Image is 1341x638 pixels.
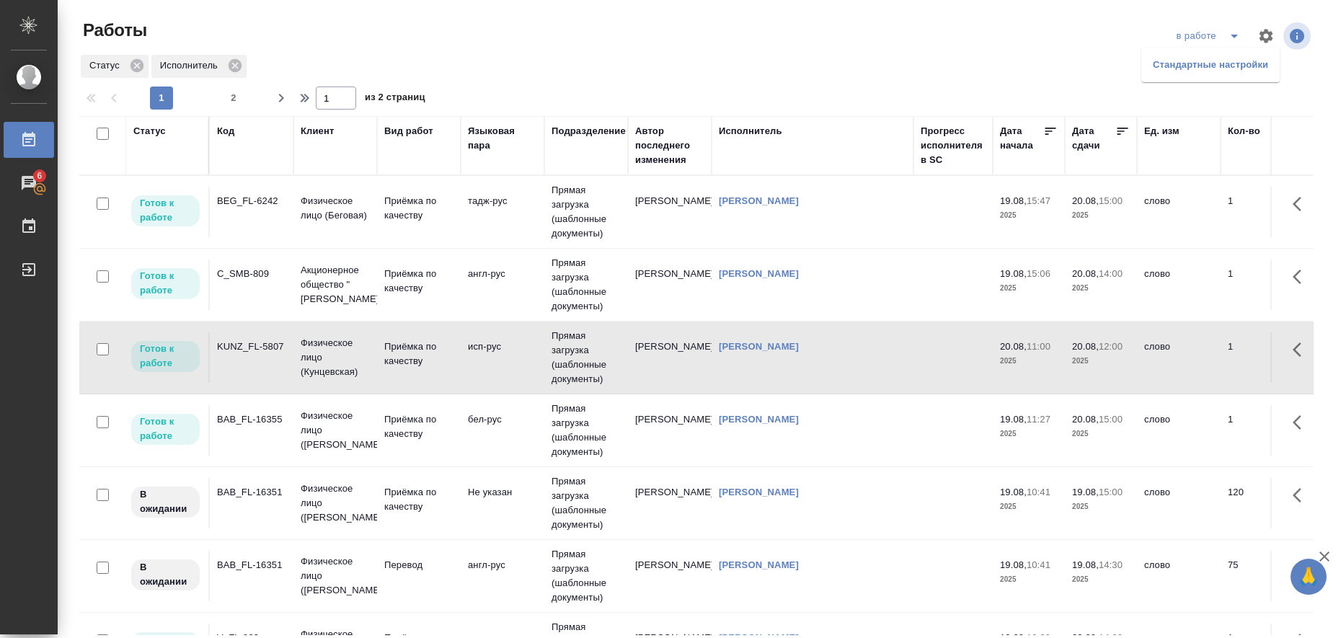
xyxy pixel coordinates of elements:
a: [PERSON_NAME] [719,195,799,206]
p: Физическое лицо ([PERSON_NAME]) [301,554,370,598]
td: слово [1137,332,1221,383]
td: 1 [1221,405,1293,456]
p: 15:00 [1099,414,1123,425]
button: Здесь прячутся важные кнопки [1284,187,1319,221]
a: [PERSON_NAME] [719,268,799,279]
p: В ожидании [140,487,191,516]
td: слово [1137,551,1221,601]
p: 2025 [1000,572,1058,587]
span: 2 [222,91,245,105]
span: Посмотреть информацию [1283,22,1314,50]
div: Дата сдачи [1072,124,1115,153]
button: Здесь прячутся важные кнопки [1284,478,1319,513]
p: 19.08, [1072,487,1099,497]
div: Исполнитель может приступить к работе [130,194,201,228]
p: 2025 [1072,281,1130,296]
div: BAB_FL-16351 [217,485,286,500]
p: Готов к работе [140,342,191,371]
p: 2025 [1000,427,1058,441]
p: 10:41 [1027,487,1050,497]
a: [PERSON_NAME] [719,487,799,497]
p: 20.08, [1072,268,1099,279]
div: Исполнитель назначен, приступать к работе пока рано [130,558,201,592]
div: BEG_FL-6242 [217,194,286,208]
div: BAB_FL-16351 [217,558,286,572]
div: Исполнитель может приступить к работе [130,412,201,446]
p: 20.08, [1072,414,1099,425]
div: Прогресс исполнителя в SC [921,124,986,167]
p: Приёмка по качеству [384,412,453,441]
span: 6 [28,169,50,183]
td: [PERSON_NAME] [628,332,712,383]
p: 19.08, [1000,559,1027,570]
td: Не указан [461,478,544,528]
span: 🙏 [1296,562,1321,592]
p: 15:06 [1027,268,1050,279]
p: 14:30 [1099,559,1123,570]
td: англ-рус [461,551,544,601]
button: Здесь прячутся важные кнопки [1284,405,1319,440]
p: Приёмка по качеству [384,485,453,514]
p: Физическое лицо ([PERSON_NAME]) [301,409,370,452]
p: 11:00 [1027,341,1050,352]
p: 11:27 [1027,414,1050,425]
span: Работы [79,19,147,42]
td: Прямая загрузка (шаблонные документы) [544,394,628,466]
p: Готов к работе [140,415,191,443]
td: Прямая загрузка (шаблонные документы) [544,467,628,539]
div: C_SMB-809 [217,267,286,281]
div: Исполнитель может приступить к работе [130,267,201,301]
p: Готов к работе [140,269,191,298]
td: слово [1137,260,1221,310]
div: Автор последнего изменения [635,124,704,167]
div: BAB_FL-16355 [217,412,286,427]
p: 15:47 [1027,195,1050,206]
p: 14:00 [1099,268,1123,279]
div: split button [1173,25,1249,48]
p: 2025 [1000,354,1058,368]
p: Приёмка по качеству [384,267,453,296]
div: Исполнитель назначен, приступать к работе пока рано [130,485,201,519]
td: тадж-рус [461,187,544,237]
td: англ-рус [461,260,544,310]
td: 1 [1221,187,1293,237]
div: Дата начала [1000,124,1043,153]
td: 1 [1221,260,1293,310]
a: [PERSON_NAME] [719,341,799,352]
div: Кол-во [1228,124,1260,138]
p: 2025 [1000,208,1058,223]
p: 19.08, [1072,559,1099,570]
div: KUNZ_FL-5807 [217,340,286,354]
a: [PERSON_NAME] [719,559,799,570]
p: Физическое лицо (Беговая) [301,194,370,223]
p: 19.08, [1000,414,1027,425]
td: Прямая загрузка (шаблонные документы) [544,249,628,321]
td: [PERSON_NAME] [628,260,712,310]
p: 20.08, [1000,341,1027,352]
p: 10:41 [1027,559,1050,570]
p: 2025 [1000,281,1058,296]
p: 2025 [1000,500,1058,514]
div: Исполнитель [719,124,782,138]
td: [PERSON_NAME] [628,551,712,601]
p: Перевод [384,558,453,572]
div: Подразделение [552,124,626,138]
p: 19.08, [1000,195,1027,206]
a: 6 [4,165,54,201]
div: Ед. изм [1144,124,1180,138]
td: 120 [1221,478,1293,528]
div: Языковая пара [468,124,537,153]
p: Исполнитель [160,58,223,73]
div: Исполнитель [151,55,247,78]
p: 2025 [1072,500,1130,514]
p: Физическое лицо ([PERSON_NAME]) [301,482,370,525]
div: Вид работ [384,124,433,138]
td: [PERSON_NAME] [628,478,712,528]
td: Прямая загрузка (шаблонные документы) [544,176,628,248]
p: Приёмка по качеству [384,194,453,223]
p: 19.08, [1000,487,1027,497]
p: 20.08, [1072,195,1099,206]
p: В ожидании [140,560,191,589]
button: Здесь прячутся важные кнопки [1284,260,1319,294]
td: слово [1137,405,1221,456]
